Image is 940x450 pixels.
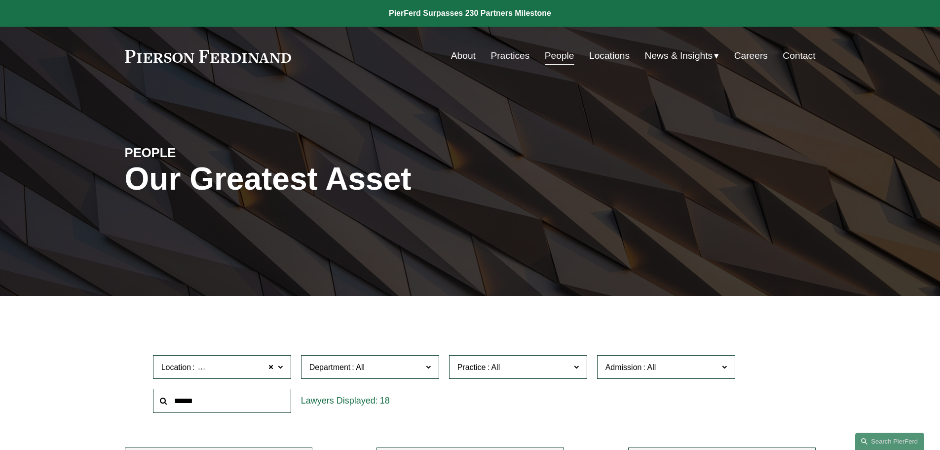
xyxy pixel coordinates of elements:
span: News & Insights [645,47,713,65]
a: Practices [490,46,529,65]
a: People [545,46,574,65]
span: Admission [605,363,642,371]
a: Careers [734,46,768,65]
a: Search this site [855,433,924,450]
a: Locations [589,46,630,65]
span: 18 [380,396,390,406]
span: Practice [457,363,486,371]
span: Department [309,363,351,371]
a: Contact [783,46,815,65]
h1: Our Greatest Asset [125,161,585,197]
span: [GEOGRAPHIC_DATA] [196,361,279,374]
a: About [451,46,476,65]
h4: PEOPLE [125,145,298,161]
span: Location [161,363,191,371]
a: folder dropdown [645,46,719,65]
